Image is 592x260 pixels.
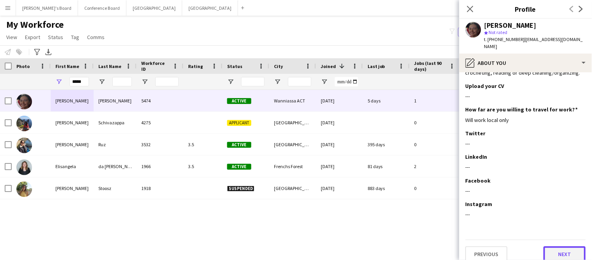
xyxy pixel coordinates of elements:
[98,78,105,85] button: Open Filter Menu
[489,29,508,35] span: Not rated
[94,134,137,155] div: Ruz
[51,156,94,177] div: Elisangela
[155,77,179,86] input: Workforce ID Filter Input
[16,63,30,69] span: Photo
[227,164,251,170] span: Active
[227,78,234,85] button: Open Filter Menu
[316,112,363,133] div: [DATE]
[84,32,108,42] a: Comms
[316,90,363,111] div: [DATE]
[126,0,182,16] button: [GEOGRAPHIC_DATA]
[44,47,53,57] app-action-btn: Export XLSX
[410,178,460,199] div: 0
[69,77,89,86] input: First Name Filter Input
[141,78,148,85] button: Open Filter Menu
[321,63,336,69] span: Joined
[94,178,137,199] div: Stoosz
[112,77,132,86] input: Last Name Filter Input
[363,178,410,199] div: 883 days
[141,60,169,72] span: Workforce ID
[16,181,32,197] img: Elisa Stoosz
[484,36,583,49] span: | [EMAIL_ADDRESS][DOMAIN_NAME]
[269,178,316,199] div: [GEOGRAPHIC_DATA]
[16,116,32,131] img: Elisa Schivazappa
[71,34,79,41] span: Tag
[16,160,32,175] img: Elisangela da Silva Santos
[98,63,121,69] span: Last Name
[363,134,410,155] div: 395 days
[466,177,491,184] h3: Facebook
[3,32,20,42] a: View
[466,130,486,137] h3: Twitter
[68,32,82,42] a: Tag
[335,77,358,86] input: Joined Filter Input
[466,211,586,218] div: ---
[410,134,460,155] div: 0
[51,90,94,111] div: [PERSON_NAME]
[269,134,316,155] div: [GEOGRAPHIC_DATA]
[182,0,238,16] button: [GEOGRAPHIC_DATA]
[94,112,137,133] div: Schivazappa
[227,120,251,126] span: Applicant
[466,117,586,124] div: Will work local only
[16,138,32,153] img: Elisa Ruz
[274,78,281,85] button: Open Filter Menu
[51,112,94,133] div: [PERSON_NAME]
[459,54,592,72] div: About you
[188,63,203,69] span: Rating
[288,77,311,86] input: City Filter Input
[227,142,251,148] span: Active
[137,112,183,133] div: 4275
[410,112,460,133] div: 0
[227,186,254,192] span: Suspended
[6,34,17,41] span: View
[22,32,43,42] a: Export
[466,82,505,90] h3: Upload your CV
[321,78,328,85] button: Open Filter Menu
[227,63,242,69] span: Status
[269,112,316,133] div: [GEOGRAPHIC_DATA]
[51,134,94,155] div: [PERSON_NAME]
[484,36,525,42] span: t. [PHONE_NUMBER]
[459,4,592,14] h3: Profile
[32,47,42,57] app-action-btn: Advanced filters
[137,90,183,111] div: 5474
[25,34,40,41] span: Export
[363,156,410,177] div: 81 days
[484,22,537,29] div: [PERSON_NAME]
[183,156,222,177] div: 3.5
[183,134,222,155] div: 3.5
[94,90,137,111] div: [PERSON_NAME]
[466,93,586,100] div: ---
[274,63,283,69] span: City
[269,90,316,111] div: Wanniassa ACT
[87,34,105,41] span: Comms
[94,156,137,177] div: da [PERSON_NAME]
[6,19,64,30] span: My Workforce
[48,34,63,41] span: Status
[316,156,363,177] div: [DATE]
[78,0,126,16] button: Conference Board
[269,156,316,177] div: Frenchs Forest
[55,63,79,69] span: First Name
[16,94,32,109] img: Elisa Lewis
[466,140,586,147] div: ---
[363,90,410,111] div: 5 days
[410,90,460,111] div: 1
[410,156,460,177] div: 2
[137,178,183,199] div: 1918
[466,106,578,113] h3: How far are you willing to travel for work?
[241,77,265,86] input: Status Filter Input
[137,156,183,177] div: 1966
[45,32,66,42] a: Status
[466,153,487,160] h3: LinkedIn
[16,0,78,16] button: [PERSON_NAME]'s Board
[55,78,62,85] button: Open Filter Menu
[466,163,586,170] div: ---
[316,178,363,199] div: [DATE]
[51,178,94,199] div: [PERSON_NAME]
[316,134,363,155] div: [DATE]
[368,63,385,69] span: Last job
[466,201,492,208] h3: Instagram
[414,60,446,72] span: Jobs (last 90 days)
